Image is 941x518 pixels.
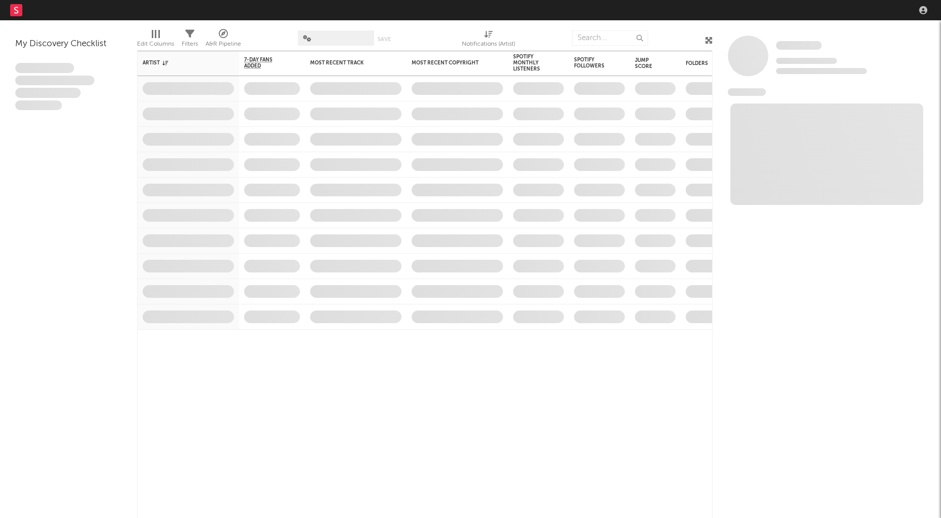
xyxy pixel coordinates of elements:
span: 0 fans last week [776,68,867,74]
input: Search... [572,30,648,46]
div: Filters [182,25,198,55]
div: Filters [182,38,198,50]
span: 7-Day Fans Added [244,57,285,69]
div: Most Recent Track [310,60,386,66]
div: Edit Columns [137,38,174,50]
div: Artist [143,60,219,66]
a: Some Artist [776,41,822,51]
div: Notifications (Artist) [462,38,515,50]
div: My Discovery Checklist [15,38,122,50]
div: A&R Pipeline [206,38,241,50]
span: Praesent ac interdum [15,88,81,98]
div: Most Recent Copyright [412,60,488,66]
button: Save [378,37,391,42]
div: Notifications (Artist) [462,25,515,55]
div: Jump Score [635,57,660,70]
span: Tracking Since: [DATE] [776,58,837,64]
div: Spotify Followers [574,57,610,69]
span: Aliquam viverra [15,100,62,111]
div: Folders [686,60,762,66]
span: Integer aliquet in purus et [15,76,94,86]
span: Lorem ipsum dolor [15,63,74,73]
div: Spotify Monthly Listeners [513,54,549,72]
span: Some Artist [776,41,822,50]
span: News Feed [728,88,766,96]
div: A&R Pipeline [206,25,241,55]
div: Edit Columns [137,25,174,55]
